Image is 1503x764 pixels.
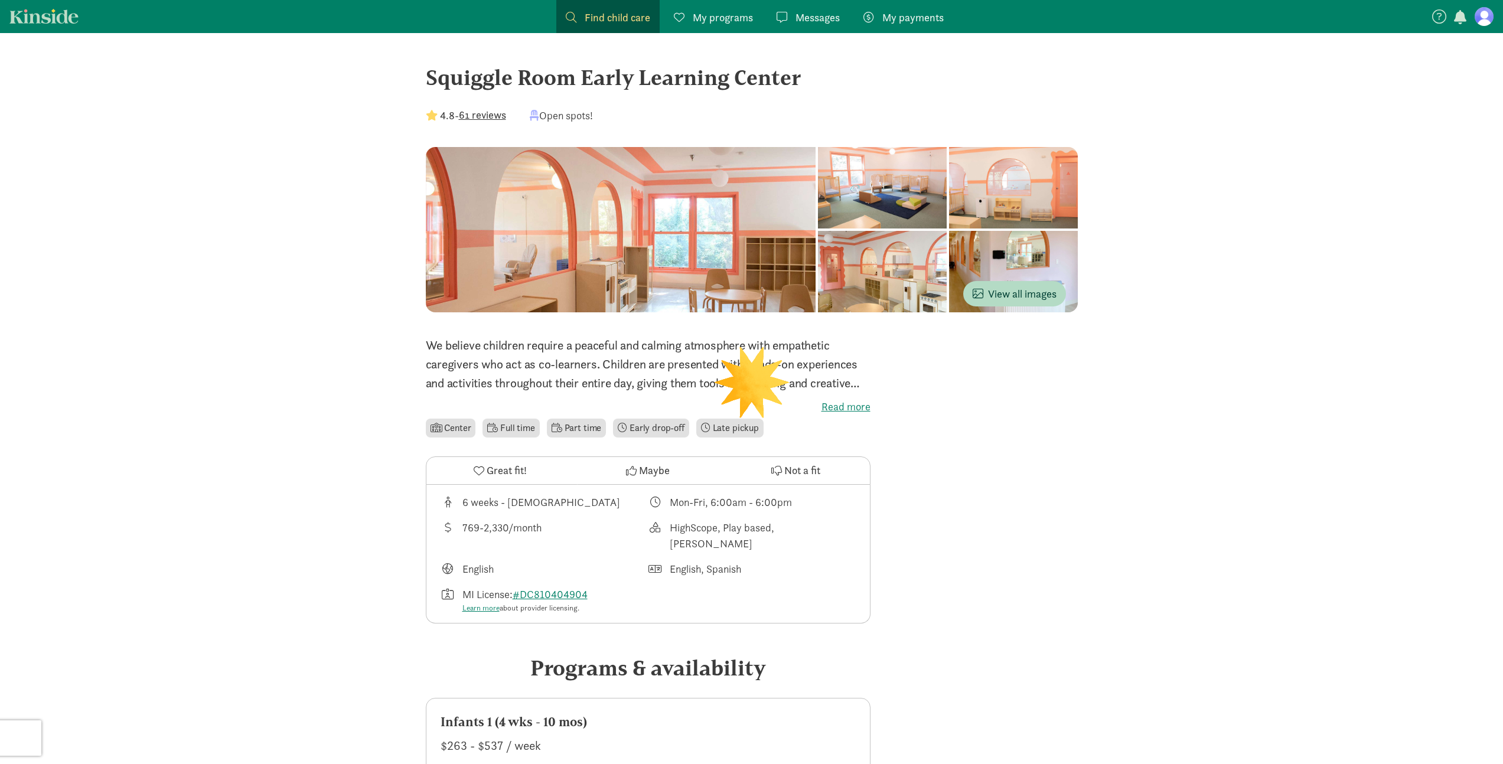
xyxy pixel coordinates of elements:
[648,520,856,551] div: This provider's education philosophy
[670,520,856,551] div: HighScope, Play based, [PERSON_NAME]
[973,286,1057,302] span: View all images
[795,9,840,25] span: Messages
[426,652,870,684] div: Programs & availability
[426,336,870,393] p: We believe children require a peaceful and calming atmosphere with empathetic caregivers who act ...
[462,603,500,613] a: Learn more
[648,561,856,577] div: Languages spoken
[639,462,670,478] span: Maybe
[459,107,506,123] button: 61 reviews
[513,587,588,601] a: #DC810404904
[426,61,1078,93] div: Squiggle Room Early Learning Center
[441,713,856,732] div: Infants 1 (4 wks - 10 mos)
[441,561,648,577] div: Languages taught
[722,457,869,484] button: Not a fit
[426,107,506,123] div: -
[440,109,455,122] strong: 4.8
[613,419,689,437] li: Early drop-off
[9,9,79,24] a: Kinside
[462,494,620,510] div: 6 weeks - [DEMOGRAPHIC_DATA]
[585,9,650,25] span: Find child care
[963,281,1066,306] button: View all images
[462,602,592,614] div: about provider licensing.
[441,520,648,551] div: Average tuition for this program
[670,494,792,510] div: Mon-Fri, 6:00am - 6:00pm
[574,457,722,484] button: Maybe
[670,561,741,577] div: English, Spanish
[426,400,870,414] label: Read more
[462,561,494,577] div: English
[648,494,856,510] div: Class schedule
[462,586,592,614] div: MI License:
[441,736,856,755] div: $263 - $537 / week
[426,419,476,437] li: Center
[426,457,574,484] button: Great fit!
[693,9,753,25] span: My programs
[882,9,944,25] span: My payments
[547,419,606,437] li: Part time
[696,419,764,437] li: Late pickup
[441,494,648,510] div: Age range for children that this provider cares for
[487,462,527,478] span: Great fit!
[482,419,539,437] li: Full time
[441,586,648,614] div: License number
[784,462,820,478] span: Not a fit
[530,107,593,123] div: Open spots!
[462,520,542,551] div: 769-2,330/month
